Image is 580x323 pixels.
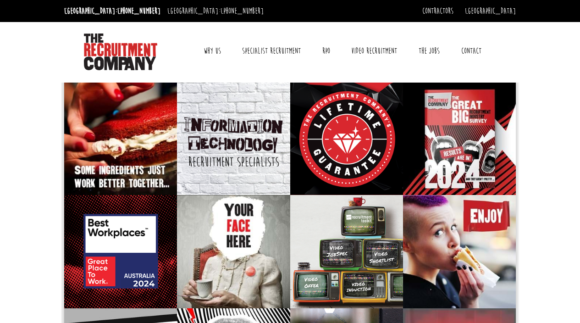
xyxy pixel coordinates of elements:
li: [GEOGRAPHIC_DATA]: [62,4,163,18]
a: Why Us [197,39,228,62]
a: Contact [454,39,488,62]
a: RPO [315,39,337,62]
li: [GEOGRAPHIC_DATA]: [165,4,266,18]
a: [PHONE_NUMBER] [221,6,264,16]
img: The Recruitment Company [84,33,157,70]
a: Video Recruitment [344,39,404,62]
a: Contractors [422,6,453,16]
a: The Jobs [412,39,447,62]
a: [PHONE_NUMBER] [117,6,160,16]
a: Specialist Recruitment [235,39,308,62]
a: [GEOGRAPHIC_DATA] [465,6,516,16]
